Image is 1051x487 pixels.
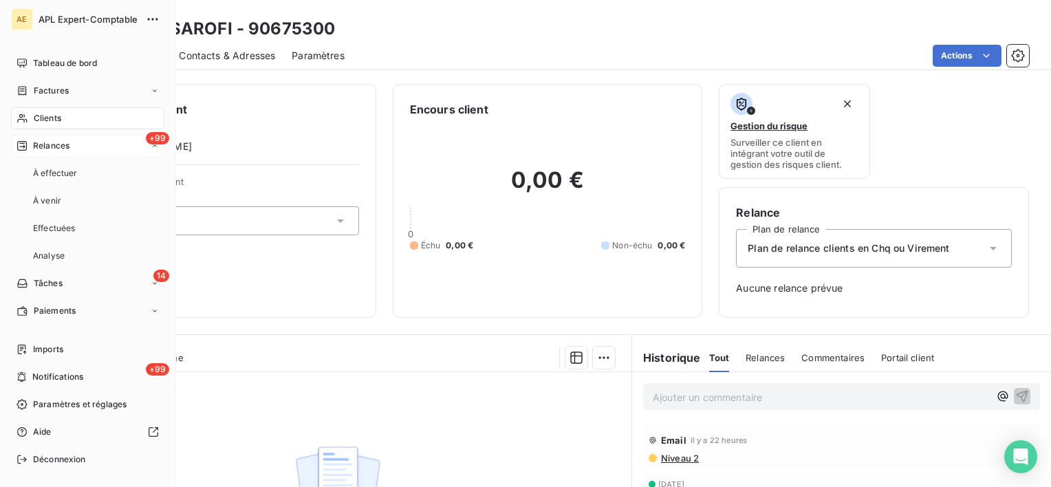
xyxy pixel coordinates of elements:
[691,436,747,444] span: il y a 22 heures
[33,140,69,152] span: Relances
[33,222,76,235] span: Effectuées
[881,352,934,363] span: Portail client
[421,239,441,252] span: Échu
[34,305,76,317] span: Paiements
[730,137,858,170] span: Surveiller ce client en intégrant votre outil de gestion des risques client.
[408,228,413,239] span: 0
[146,363,169,376] span: +99
[33,250,65,262] span: Analyse
[153,270,169,282] span: 14
[146,132,169,144] span: +99
[32,371,83,383] span: Notifications
[736,204,1012,221] h6: Relance
[746,352,785,363] span: Relances
[661,435,686,446] span: Email
[179,49,275,63] span: Contacts & Adresses
[33,343,63,356] span: Imports
[33,426,52,438] span: Aide
[39,14,138,25] span: APL Expert-Comptable
[33,57,97,69] span: Tableau de bord
[33,195,61,207] span: À venir
[33,453,86,466] span: Déconnexion
[11,421,164,443] a: Aide
[11,8,33,30] div: AE
[292,49,345,63] span: Paramètres
[801,352,865,363] span: Commentaires
[719,84,869,179] button: Gestion du risqueSurveiller ce client en intégrant votre outil de gestion des risques client.
[111,176,359,195] span: Propriétés Client
[933,45,1001,67] button: Actions
[34,112,61,125] span: Clients
[736,281,1012,295] span: Aucune relance prévue
[34,277,63,290] span: Tâches
[410,166,686,208] h2: 0,00 €
[709,352,730,363] span: Tout
[612,239,652,252] span: Non-échu
[83,101,359,118] h6: Informations client
[730,120,808,131] span: Gestion du risque
[748,241,949,255] span: Plan de relance clients en Chq ou Virement
[33,398,127,411] span: Paramètres et réglages
[632,349,701,366] h6: Historique
[660,453,699,464] span: Niveau 2
[446,239,473,252] span: 0,00 €
[34,85,69,97] span: Factures
[121,17,335,41] h3: SARL SAROFI - 90675300
[1004,440,1037,473] div: Open Intercom Messenger
[33,167,78,180] span: À effectuer
[410,101,488,118] h6: Encours client
[658,239,685,252] span: 0,00 €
